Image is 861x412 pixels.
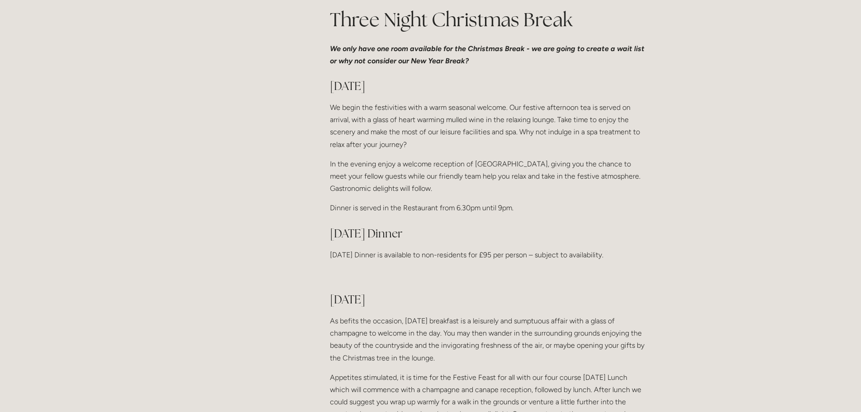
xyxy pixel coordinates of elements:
[330,226,647,242] h2: [DATE] Dinner
[330,292,647,308] h2: [DATE]
[330,101,647,151] p: We begin the festivities with a warm seasonal welcome. Our festive afternoon tea is served on arr...
[330,202,647,214] p: Dinner is served in the Restaurant from 6.30pm until 9pm.
[330,315,647,364] p: As befits the occasion, [DATE] breakfast is a leisurely and sumptuous affair with a glass of cham...
[330,78,647,94] h2: [DATE]
[330,249,647,261] p: [DATE] Dinner is available to non-residents for £95 per person – subject to availability.
[330,158,647,195] p: In the evening enjoy a welcome reception of [GEOGRAPHIC_DATA], giving you the chance to meet your...
[330,44,646,65] em: We only have one room available for the Christmas Break - we are going to create a wait list or w...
